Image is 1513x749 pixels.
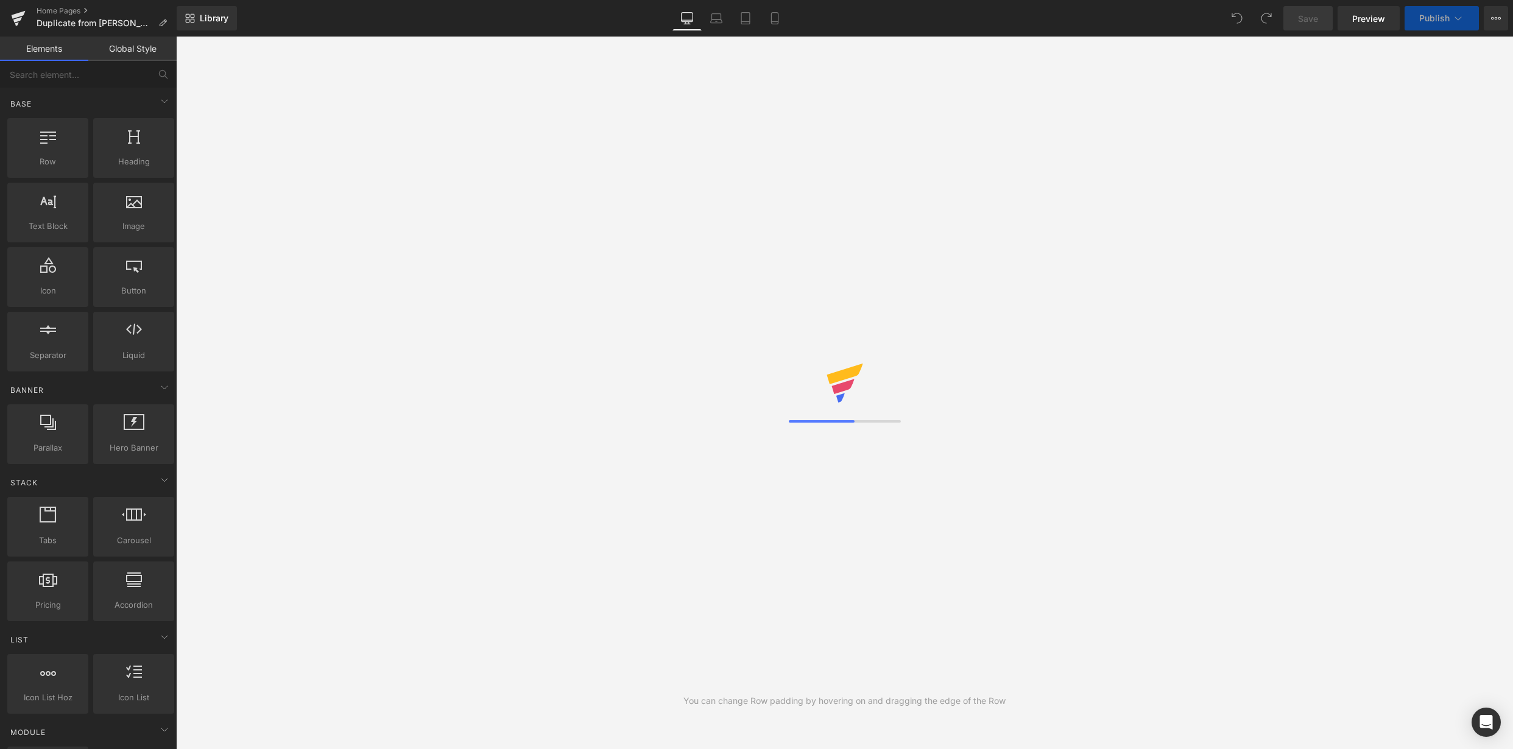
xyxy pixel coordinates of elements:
[9,384,45,396] span: Banner
[37,6,177,16] a: Home Pages
[97,534,171,547] span: Carousel
[9,634,30,645] span: List
[97,220,171,233] span: Image
[1298,12,1318,25] span: Save
[1405,6,1479,30] button: Publish
[702,6,731,30] a: Laptop
[11,691,85,704] span: Icon List Hoz
[97,691,171,704] span: Icon List
[97,284,171,297] span: Button
[97,441,171,454] span: Hero Banner
[1472,708,1501,737] div: Open Intercom Messenger
[731,6,760,30] a: Tablet
[11,220,85,233] span: Text Block
[11,534,85,547] span: Tabs
[1352,12,1385,25] span: Preview
[9,98,33,110] span: Base
[88,37,177,61] a: Global Style
[97,155,171,168] span: Heading
[11,599,85,611] span: Pricing
[37,18,153,28] span: Duplicate from [PERSON_NAME] Home
[11,155,85,168] span: Row
[1484,6,1508,30] button: More
[683,694,1006,708] div: You can change Row padding by hovering on and dragging the edge of the Row
[97,349,171,362] span: Liquid
[1225,6,1249,30] button: Undo
[672,6,702,30] a: Desktop
[760,6,789,30] a: Mobile
[1338,6,1400,30] a: Preview
[11,349,85,362] span: Separator
[200,13,228,24] span: Library
[177,6,237,30] a: New Library
[11,441,85,454] span: Parallax
[11,284,85,297] span: Icon
[9,477,39,488] span: Stack
[97,599,171,611] span: Accordion
[1419,13,1450,23] span: Publish
[1254,6,1278,30] button: Redo
[9,726,47,738] span: Module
